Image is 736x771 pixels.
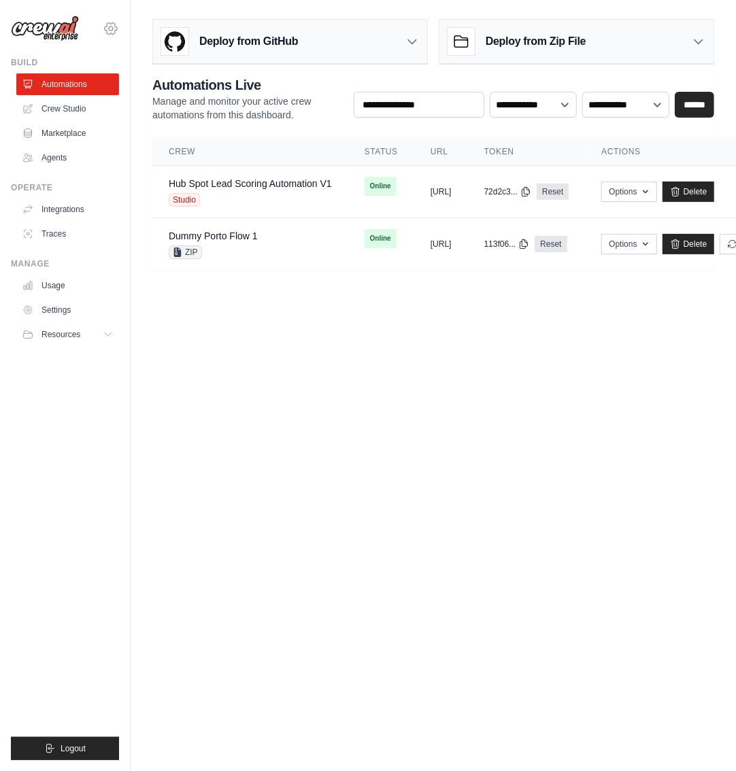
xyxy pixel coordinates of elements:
a: Delete [663,234,715,254]
button: Options [601,182,656,202]
h2: Automations Live [152,75,343,95]
p: Manage and monitor your active crew automations from this dashboard. [152,95,343,122]
a: Reset [537,184,569,200]
a: Settings [16,299,119,321]
th: Token [468,138,586,166]
th: URL [414,138,468,166]
a: Crew Studio [16,98,119,120]
div: Operate [11,182,119,193]
div: Build [11,57,119,68]
button: Resources [16,324,119,345]
th: Crew [152,138,348,166]
img: GitHub Logo [161,28,188,55]
h3: Deploy from Zip File [486,33,586,50]
button: 72d2c3... [484,186,531,197]
span: Online [365,229,397,248]
div: Manage [11,258,119,269]
a: Agents [16,147,119,169]
a: Usage [16,275,119,296]
span: Online [365,177,397,196]
th: Status [348,138,414,166]
img: Logo [11,16,79,41]
a: Marketplace [16,122,119,144]
h3: Deploy from GitHub [199,33,298,50]
a: Delete [663,182,715,202]
button: Options [601,234,656,254]
a: Integrations [16,199,119,220]
span: Logout [61,743,86,754]
a: Automations [16,73,119,95]
span: Resources [41,329,80,340]
span: Studio [169,193,200,207]
a: Traces [16,223,119,245]
button: 113f06... [484,239,530,250]
button: Logout [11,737,119,760]
a: Hub Spot Lead Scoring Automation V1 [169,178,332,189]
a: Reset [535,236,567,252]
span: ZIP [169,245,202,259]
a: Dummy Porto Flow 1 [169,230,258,241]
